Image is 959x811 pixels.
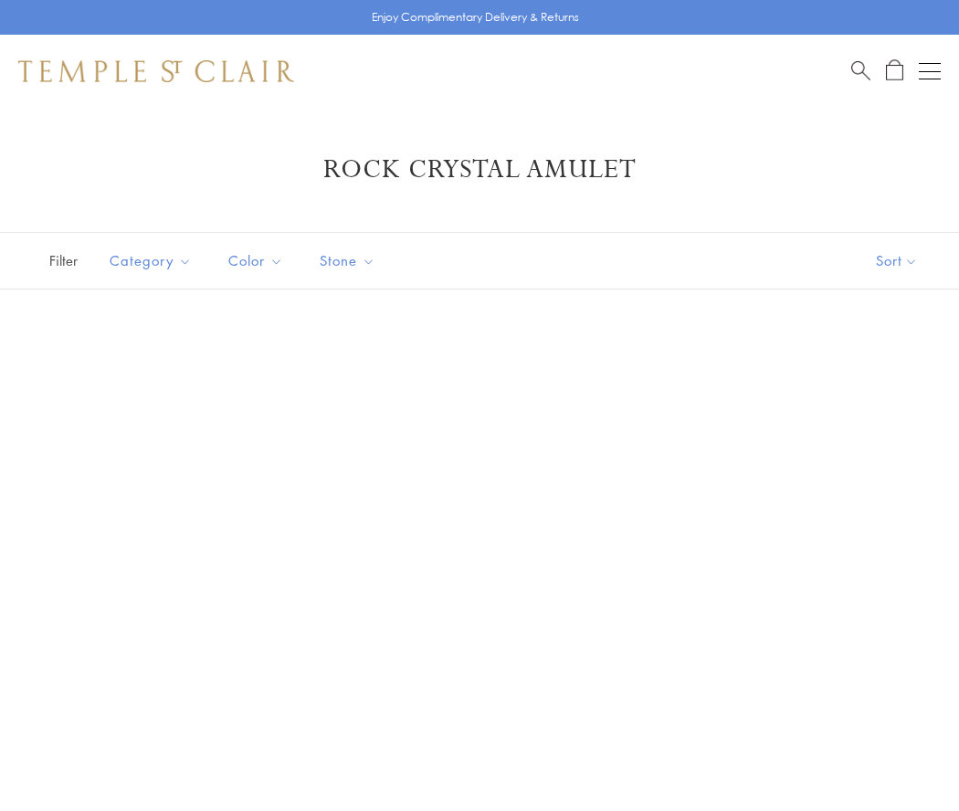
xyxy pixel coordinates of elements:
[18,60,294,82] img: Temple St. Clair
[46,153,913,186] h1: Rock Crystal Amulet
[96,240,205,281] button: Category
[851,59,870,82] a: Search
[372,8,579,26] p: Enjoy Complimentary Delivery & Returns
[919,60,941,82] button: Open navigation
[306,240,389,281] button: Stone
[100,249,205,272] span: Category
[219,249,297,272] span: Color
[215,240,297,281] button: Color
[835,233,959,289] button: Show sort by
[311,249,389,272] span: Stone
[886,59,903,82] a: Open Shopping Bag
